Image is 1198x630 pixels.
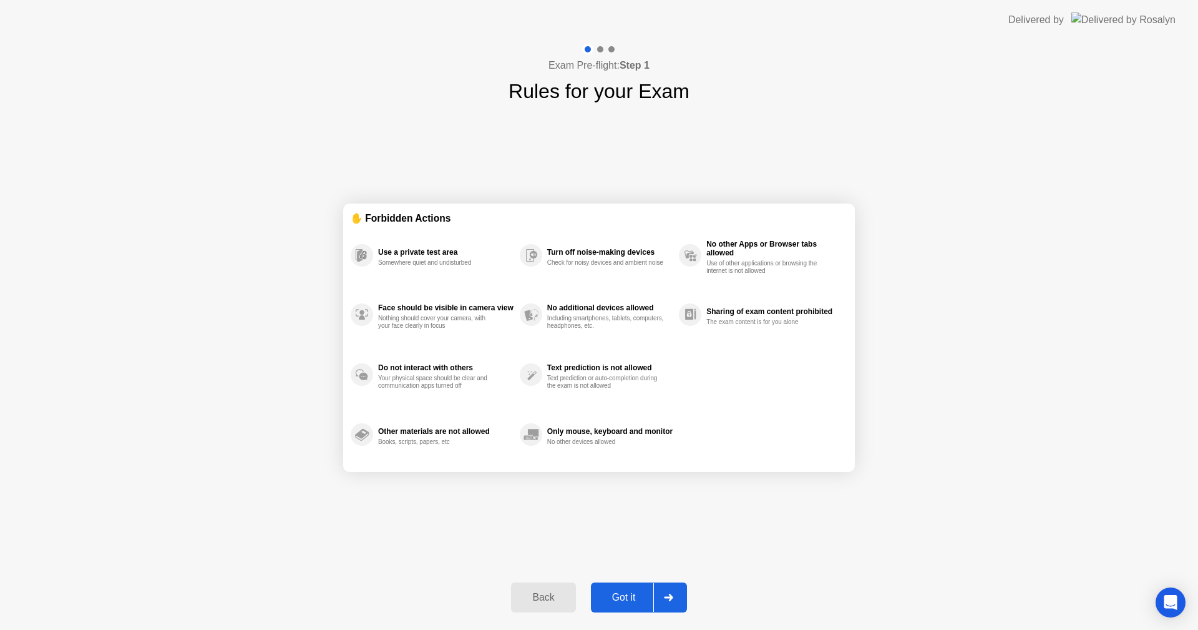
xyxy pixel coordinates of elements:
[548,58,650,73] h4: Exam Pre-flight:
[547,315,665,330] div: Including smartphones, tablets, computers, headphones, etc.
[378,248,514,257] div: Use a private test area
[378,315,496,330] div: Nothing should cover your camera, with your face clearly in focus
[547,438,665,446] div: No other devices allowed
[1156,588,1186,618] div: Open Intercom Messenger
[509,76,689,106] h1: Rules for your Exam
[378,438,496,446] div: Books, scripts, papers, etc
[378,363,514,372] div: Do not interact with others
[547,248,673,257] div: Turn off noise-making devices
[378,259,496,267] div: Somewhere quiet and undisturbed
[706,307,841,316] div: Sharing of exam content prohibited
[1071,12,1176,27] img: Delivered by Rosalyn
[547,303,673,312] div: No additional devices allowed
[378,375,496,390] div: Your physical space should be clear and communication apps turned off
[620,60,650,71] b: Step 1
[547,427,673,436] div: Only mouse, keyboard and monitor
[591,583,687,613] button: Got it
[706,318,824,326] div: The exam content is for you alone
[706,240,841,257] div: No other Apps or Browser tabs allowed
[378,427,514,436] div: Other materials are not allowed
[351,211,847,225] div: ✋ Forbidden Actions
[378,303,514,312] div: Face should be visible in camera view
[511,583,575,613] button: Back
[515,592,572,603] div: Back
[1008,12,1064,27] div: Delivered by
[547,375,665,390] div: Text prediction or auto-completion during the exam is not allowed
[547,259,665,267] div: Check for noisy devices and ambient noise
[547,363,673,372] div: Text prediction is not allowed
[706,260,824,275] div: Use of other applications or browsing the internet is not allowed
[595,592,653,603] div: Got it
